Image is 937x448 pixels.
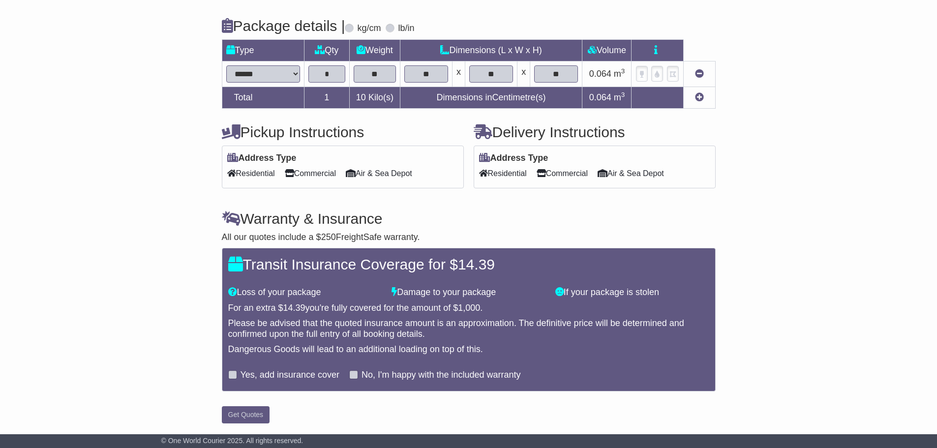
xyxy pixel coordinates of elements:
div: Please be advised that the quoted insurance amount is an approximation. The definitive price will... [228,318,709,339]
span: Residential [479,166,527,181]
td: Dimensions in Centimetre(s) [400,87,582,108]
label: lb/in [398,23,414,34]
td: Kilo(s) [350,87,400,108]
h4: Warranty & Insurance [222,210,716,227]
span: m [614,69,625,79]
div: If your package is stolen [550,287,714,298]
span: 10 [356,92,366,102]
label: kg/cm [357,23,381,34]
div: All our quotes include a $ FreightSafe warranty. [222,232,716,243]
span: 1,000 [458,303,480,313]
label: Yes, add insurance cover [241,370,339,381]
td: Total [222,87,304,108]
div: Loss of your package [223,287,387,298]
label: Address Type [479,153,548,164]
span: Commercial [285,166,336,181]
td: x [452,61,465,87]
span: 0.064 [589,69,611,79]
h4: Package details | [222,18,345,34]
label: No, I'm happy with the included warranty [362,370,521,381]
h4: Delivery Instructions [474,124,716,140]
span: Commercial [537,166,588,181]
td: Qty [304,39,350,61]
td: Volume [582,39,632,61]
span: m [614,92,625,102]
span: 14.39 [283,303,305,313]
span: 250 [321,232,336,242]
td: x [517,61,530,87]
sup: 3 [621,67,625,75]
div: Dangerous Goods will lead to an additional loading on top of this. [228,344,709,355]
td: 1 [304,87,350,108]
span: 0.064 [589,92,611,102]
sup: 3 [621,91,625,98]
td: Dimensions (L x W x H) [400,39,582,61]
span: 14.39 [458,256,495,272]
h4: Transit Insurance Coverage for $ [228,256,709,272]
td: Weight [350,39,400,61]
span: Air & Sea Depot [346,166,412,181]
label: Address Type [227,153,297,164]
span: © One World Courier 2025. All rights reserved. [161,437,303,445]
div: For an extra $ you're fully covered for the amount of $ . [228,303,709,314]
a: Add new item [695,92,704,102]
span: Residential [227,166,275,181]
a: Remove this item [695,69,704,79]
td: Type [222,39,304,61]
h4: Pickup Instructions [222,124,464,140]
button: Get Quotes [222,406,270,423]
span: Air & Sea Depot [598,166,664,181]
div: Damage to your package [387,287,550,298]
